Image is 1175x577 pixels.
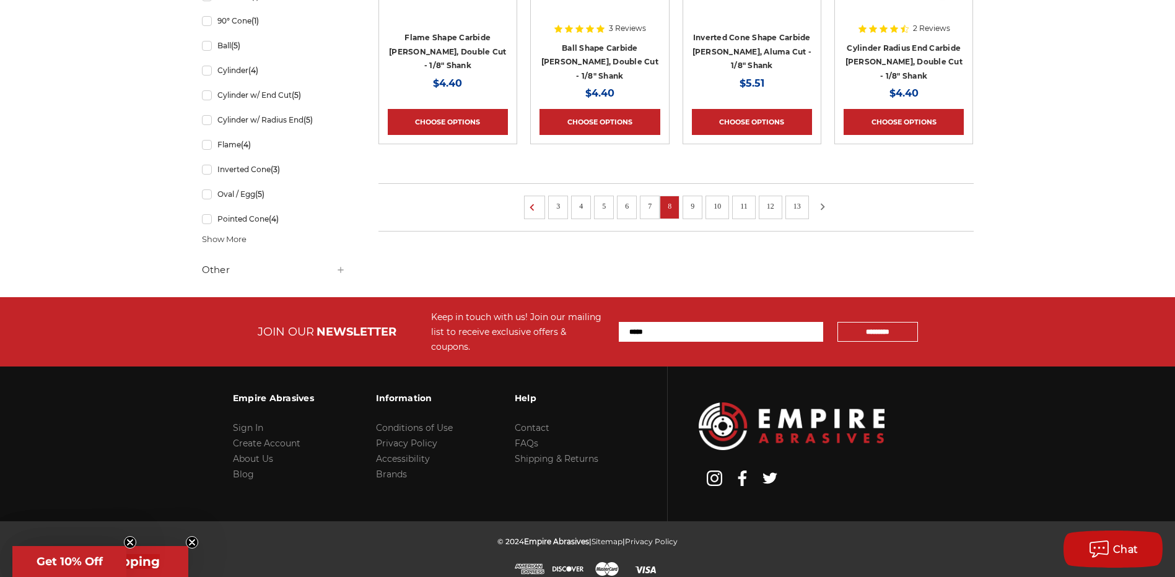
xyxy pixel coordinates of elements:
[233,469,254,480] a: Blog
[202,158,346,180] a: Inverted Cone
[889,87,919,99] span: $4.40
[1113,544,1138,555] span: Chat
[241,140,251,149] span: (4)
[515,438,538,449] a: FAQs
[376,422,453,433] a: Conditions of Use
[376,438,437,449] a: Privacy Policy
[202,233,247,246] span: Show More
[233,453,273,464] a: About Us
[686,199,699,213] a: 9
[592,537,622,546] a: Sitemap
[539,109,660,135] a: Choose Options
[575,199,587,213] a: 4
[524,537,589,546] span: Empire Abrasives
[202,262,346,277] h5: Other
[692,109,812,135] a: Choose Options
[709,199,725,213] a: 10
[255,189,264,199] span: (5)
[202,183,346,205] a: Oval / Egg
[699,402,885,450] img: Empire Abrasives Logo Image
[789,199,805,213] a: 13
[585,87,614,99] span: $4.40
[233,385,314,411] h3: Empire Abrasives
[515,422,549,433] a: Contact
[621,199,633,213] a: 6
[317,325,396,339] span: NEWSLETTER
[202,208,346,230] a: Pointed Cone
[202,59,346,81] a: Cylinder
[644,199,656,213] a: 7
[251,16,259,25] span: (1)
[376,385,453,411] h3: Information
[740,77,764,89] span: $5.51
[231,41,240,50] span: (5)
[233,422,263,433] a: Sign In
[376,469,407,480] a: Brands
[304,115,313,124] span: (5)
[736,199,752,213] a: 11
[433,77,462,89] span: $4.40
[515,385,598,411] h3: Help
[497,534,678,549] p: © 2024 | |
[186,536,198,549] button: Close teaser
[845,43,963,80] a: Cylinder Radius End Carbide [PERSON_NAME], Double Cut - 1/8" Shank
[202,134,346,155] a: Flame
[292,90,301,100] span: (5)
[541,43,658,80] a: Ball Shape Carbide [PERSON_NAME], Double Cut - 1/8" Shank
[12,546,126,577] div: Get 10% OffClose teaser
[202,35,346,56] a: Ball
[124,536,136,549] button: Close teaser
[663,199,676,213] a: 8
[431,310,606,354] div: Keep in touch with us! Join our mailing list to receive exclusive offers & coupons.
[762,199,779,213] a: 12
[233,438,300,449] a: Create Account
[1064,531,1163,568] button: Chat
[598,199,610,213] a: 5
[376,453,430,464] a: Accessibility
[269,214,279,223] span: (4)
[625,537,678,546] a: Privacy Policy
[515,453,598,464] a: Shipping & Returns
[37,555,103,568] span: Get 10% Off
[552,199,564,213] a: 3
[202,10,346,32] a: 90° Cone
[271,165,280,174] span: (3)
[202,84,346,106] a: Cylinder w/ End Cut
[248,66,258,75] span: (4)
[258,325,314,339] span: JOIN OUR
[388,109,508,135] a: Choose Options
[12,546,188,577] div: Get Free ShippingClose teaser
[844,109,964,135] a: Choose Options
[202,109,346,131] a: Cylinder w/ Radius End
